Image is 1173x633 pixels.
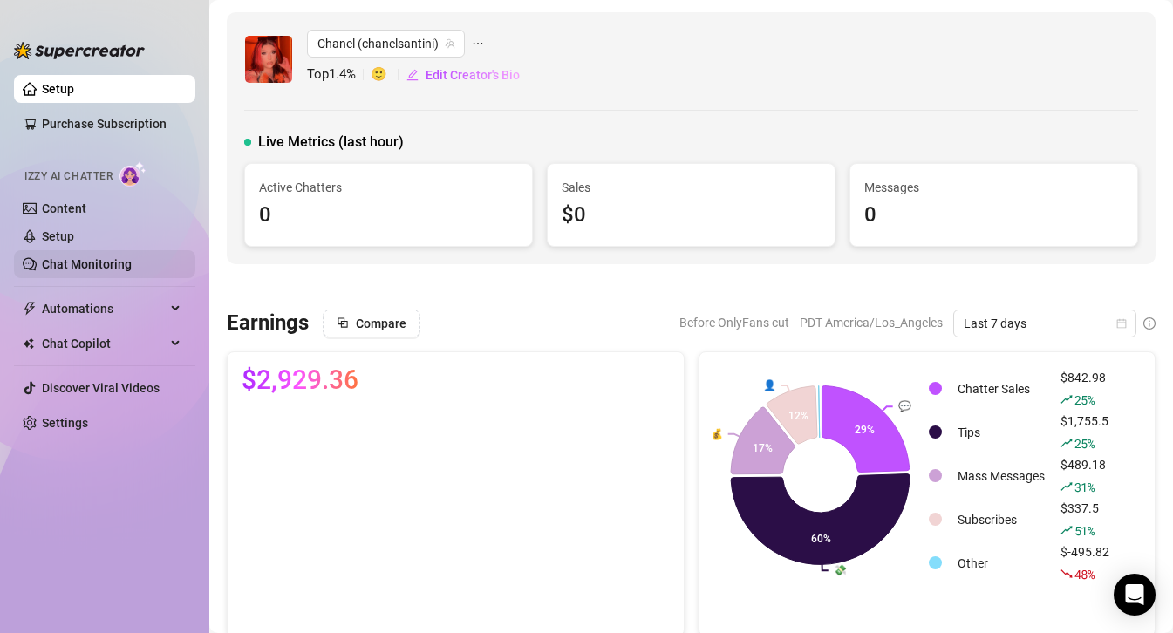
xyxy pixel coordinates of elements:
[307,65,371,85] span: Top 1.4 %
[1074,522,1095,539] span: 51 %
[317,31,454,57] span: Chanel (chanelsantini)
[1143,317,1156,330] span: info-circle
[800,310,943,336] span: PDT America/Los_Angeles
[24,168,113,185] span: Izzy AI Chatter
[951,368,1052,410] td: Chatter Sales
[245,36,292,83] img: Chanel (@chanelsantini)
[337,316,349,329] span: block
[1074,566,1095,582] span: 48 %
[42,295,166,323] span: Automations
[951,542,1052,584] td: Other
[259,178,518,197] span: Active Chatters
[897,399,910,412] text: 💬
[42,330,166,357] span: Chat Copilot
[1074,479,1095,495] span: 31 %
[42,229,74,243] a: Setup
[562,199,821,232] div: $0
[864,199,1123,232] div: 0
[42,201,86,215] a: Content
[951,499,1052,541] td: Subscribes
[1060,437,1073,449] span: rise
[1060,480,1073,493] span: rise
[762,378,775,391] text: 👤
[1074,435,1095,452] span: 25 %
[371,65,406,85] span: 🙂
[42,381,160,395] a: Discover Viral Videos
[1060,568,1073,580] span: fall
[242,366,358,394] span: $2,929.36
[472,30,484,58] span: ellipsis
[14,42,145,59] img: logo-BBDzfeDw.svg
[833,563,846,576] text: 💸
[1060,368,1109,410] div: $842.98
[1060,524,1073,536] span: rise
[258,132,404,153] span: Live Metrics (last hour)
[259,199,518,232] div: 0
[42,110,181,138] a: Purchase Subscription
[951,455,1052,497] td: Mass Messages
[951,412,1052,453] td: Tips
[1060,412,1109,453] div: $1,755.5
[406,61,521,89] button: Edit Creator's Bio
[709,426,722,439] text: 💰
[1060,393,1073,405] span: rise
[1114,574,1156,616] div: Open Intercom Messenger
[42,257,132,271] a: Chat Monitoring
[23,302,37,316] span: thunderbolt
[227,310,309,337] h3: Earnings
[323,310,420,337] button: Compare
[426,68,520,82] span: Edit Creator's Bio
[1060,499,1109,541] div: $337.5
[119,161,147,187] img: AI Chatter
[864,178,1123,197] span: Messages
[1060,455,1109,497] div: $489.18
[42,82,74,96] a: Setup
[406,69,419,81] span: edit
[23,337,34,350] img: Chat Copilot
[356,316,406,330] span: Compare
[679,310,789,336] span: Before OnlyFans cut
[1116,318,1127,329] span: calendar
[1060,542,1109,584] div: $-495.82
[445,38,455,49] span: team
[964,310,1126,337] span: Last 7 days
[1074,391,1095,408] span: 25 %
[562,178,821,197] span: Sales
[42,416,88,430] a: Settings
